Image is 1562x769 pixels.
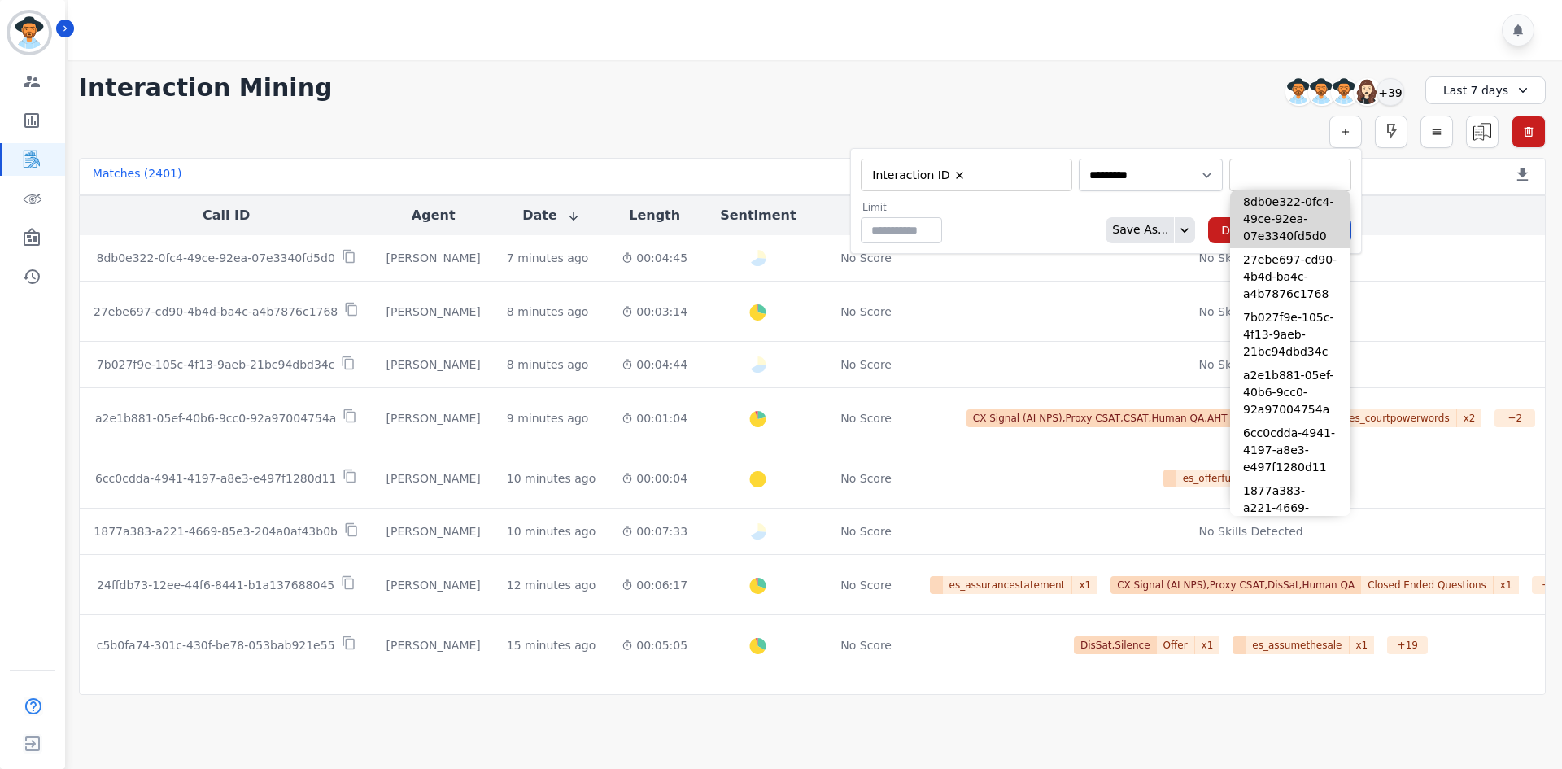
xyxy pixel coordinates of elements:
[386,637,481,653] div: [PERSON_NAME]
[966,409,1234,427] span: CX Signal (AI NPS),Proxy CSAT,CSAT,Human QA,AHT
[943,576,1073,594] span: es_assurancestatement
[840,356,892,373] div: No Score
[1494,409,1535,427] div: + 2
[386,250,481,266] div: [PERSON_NAME]
[522,206,580,225] button: Date
[1074,636,1157,654] span: DisSat,Silence
[720,206,796,225] button: Sentiment
[862,201,942,214] label: Limit
[507,410,589,426] div: 9 minutes ago
[1342,409,1457,427] span: es_courtpowerwords
[507,577,596,593] div: 12 minutes ago
[1208,217,1272,243] button: Delete
[622,523,687,540] div: 00:07:33
[622,577,687,593] div: 00:06:17
[1199,304,1303,320] div: No Skills Detected
[840,250,892,266] div: No Score
[865,165,1062,185] ul: selected options
[386,356,481,373] div: [PERSON_NAME]
[1230,479,1350,554] li: 1877a383-a221-4669-85e3-204a0af43b0b
[1457,409,1482,427] span: x 2
[97,577,334,593] p: 24ffdb73-12ee-44f6-8441-b1a137688045
[412,206,456,225] button: Agent
[622,470,687,487] div: 00:00:04
[840,470,892,487] div: No Score
[622,304,687,320] div: 00:03:14
[622,410,687,426] div: 00:01:04
[97,250,335,266] p: 8db0e322-0fc4-49ce-92ea-07e3340fd5d0
[10,13,49,52] img: Bordered avatar
[95,410,336,426] p: a2e1b881-05ef-40b6-9cc0-92a97004754a
[507,523,596,540] div: 10 minutes ago
[1377,78,1404,106] div: +39
[94,523,338,540] p: 1877a383-a221-4669-85e3-204a0af43b0b
[1246,636,1349,654] span: es_assumethesale
[386,577,481,593] div: [PERSON_NAME]
[1230,306,1350,364] li: 7b027f9e-105c-4f13-9aeb-21bc94dbd34c
[1110,576,1361,594] span: CX Signal (AI NPS),Proxy CSAT,DisSat,Human QA
[93,165,182,188] div: Matches ( 2401 )
[1072,576,1097,594] span: x 1
[1230,190,1350,248] li: 8db0e322-0fc4-49ce-92ea-07e3340fd5d0
[867,168,971,183] li: Interaction ID
[1230,364,1350,422] li: a2e1b881-05ef-40b6-9cc0-92a97004754a
[1230,422,1350,479] li: 6cc0cdda-4941-4197-a8e3-e497f1280d11
[1199,250,1303,266] div: No Skills Detected
[1230,248,1350,306] li: 27ebe697-cd90-4b4d-ba4c-a4b7876c1768
[622,637,687,653] div: 00:05:05
[386,304,481,320] div: [PERSON_NAME]
[622,356,687,373] div: 00:04:44
[507,470,596,487] div: 10 minutes ago
[1350,636,1375,654] span: x 1
[1176,470,1314,487] span: es_offerfurtherassistance
[629,206,680,225] button: Length
[1157,636,1195,654] span: Offer
[507,250,589,266] div: 7 minutes ago
[622,250,687,266] div: 00:04:45
[507,304,589,320] div: 8 minutes ago
[1425,76,1546,104] div: Last 7 days
[1233,167,1347,184] ul: selected options
[507,356,589,373] div: 8 minutes ago
[95,470,336,487] p: 6cc0cdda-4941-4197-a8e3-e497f1280d11
[94,304,338,320] p: 27ebe697-cd90-4b4d-ba4c-a4b7876c1768
[507,637,596,653] div: 15 minutes ago
[953,169,966,181] button: Remove Interaction ID
[1199,523,1303,540] div: No Skills Detected
[1106,217,1168,243] div: Save As...
[79,73,333,103] h1: Interaction Mining
[1199,356,1303,373] div: No Skills Detected
[1361,576,1494,594] span: Closed Ended Questions
[97,356,335,373] p: 7b027f9e-105c-4f13-9aeb-21bc94dbd34c
[840,637,892,653] div: No Score
[840,577,892,593] div: No Score
[1494,576,1519,594] span: x 1
[97,637,335,653] p: c5b0fa74-301c-430f-be78-053bab921e55
[203,206,250,225] button: Call ID
[1195,636,1220,654] span: x 1
[1387,636,1428,654] div: + 19
[840,523,892,540] div: No Score
[386,470,481,487] div: [PERSON_NAME]
[840,304,892,320] div: No Score
[386,410,481,426] div: [PERSON_NAME]
[840,410,892,426] div: No Score
[386,523,481,540] div: [PERSON_NAME]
